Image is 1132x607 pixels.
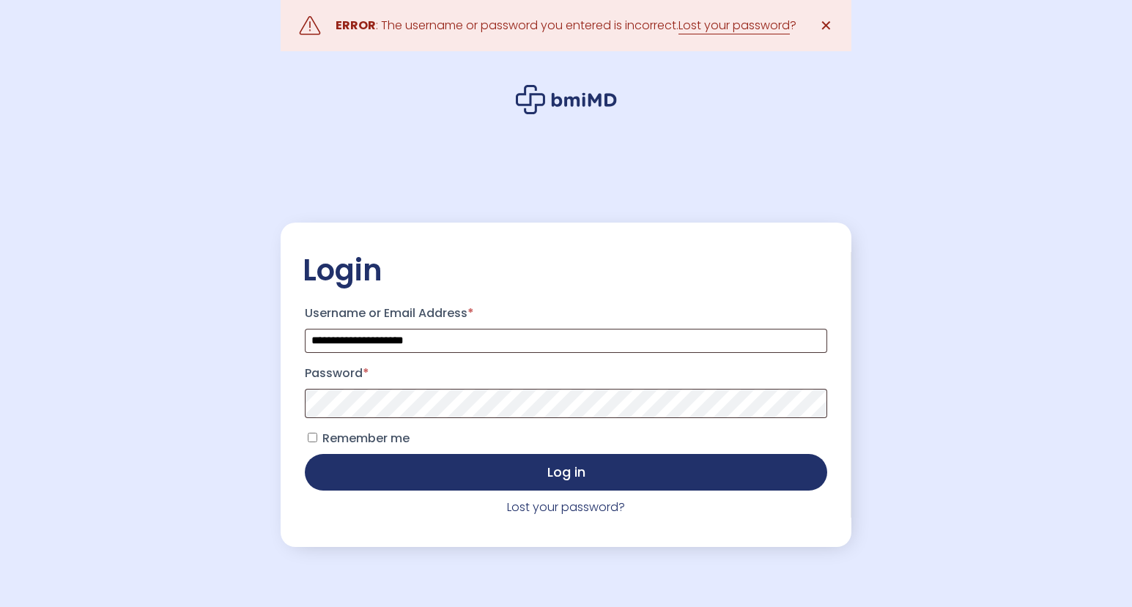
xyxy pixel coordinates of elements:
strong: ERROR [336,17,376,34]
label: Password [305,362,827,385]
h2: Login [303,252,829,288]
span: ✕ [820,15,832,36]
label: Username or Email Address [305,302,827,325]
input: Remember me [308,433,317,442]
span: Remember me [322,430,410,447]
a: Lost your password? [507,499,625,515]
button: Log in [305,454,827,491]
a: ✕ [811,11,840,40]
a: Lost your password [678,17,790,34]
div: : The username or password you entered is incorrect. ? [336,15,796,36]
